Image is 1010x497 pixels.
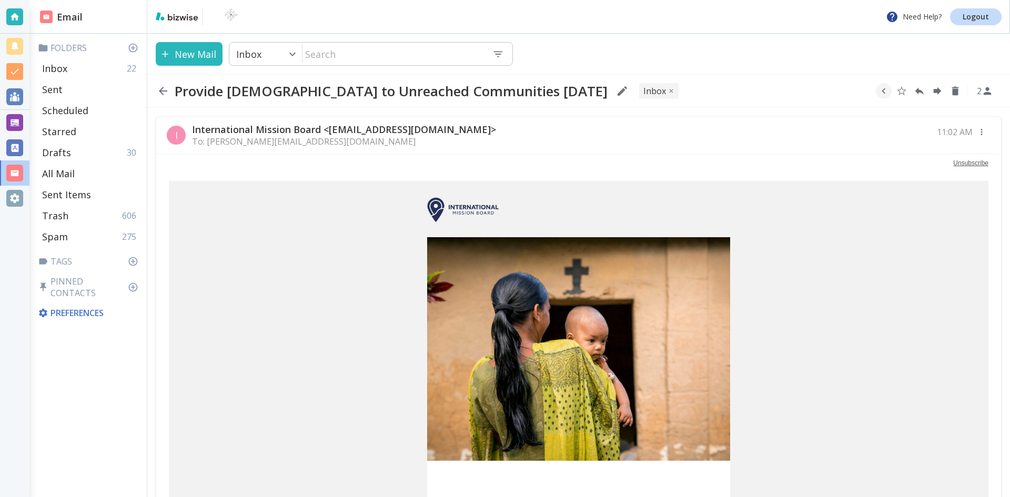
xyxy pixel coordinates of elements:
p: Starred [42,125,76,138]
div: Spam275 [38,226,143,247]
div: Starred [38,121,143,142]
p: Preferences [38,307,140,319]
div: Sent [38,79,143,100]
div: Sent Items [38,184,143,205]
p: International Mission Board <[EMAIL_ADDRESS][DOMAIN_NAME]> [192,123,496,136]
p: Tags [38,256,143,267]
div: Trash606 [38,205,143,226]
p: All Mail [42,167,75,180]
button: See Participants [972,78,997,104]
p: Need Help? [886,11,942,23]
a: Logout [950,8,1002,25]
p: Trash [42,209,68,222]
p: 22 [127,63,140,74]
p: Spam [42,230,68,243]
p: 11:02 AM [937,126,973,138]
img: DashboardSidebarEmail.svg [40,11,53,23]
div: Scheduled [38,100,143,121]
p: To: [PERSON_NAME][EMAIL_ADDRESS][DOMAIN_NAME] [192,136,496,147]
img: BioTech International [207,8,255,25]
button: Delete [947,83,963,99]
p: Folders [38,42,143,54]
p: Inbox [42,62,67,75]
img: bizwise [156,12,198,21]
p: Scheduled [42,104,88,117]
p: Drafts [42,146,71,159]
div: Drafts30 [38,142,143,163]
p: Sent [42,83,63,96]
h2: Provide [DEMOGRAPHIC_DATA] to Unreached Communities [DATE] [175,83,608,99]
h2: Email [40,10,83,24]
p: Logout [963,13,989,21]
div: All Mail [38,163,143,184]
p: 606 [122,210,140,221]
p: INBOX [643,85,666,97]
div: Inbox22 [38,58,143,79]
div: IInternational Mission Board <[EMAIL_ADDRESS][DOMAIN_NAME]>To: [PERSON_NAME][EMAIL_ADDRESS][DOMAI... [156,117,1001,154]
button: Reply [912,83,927,99]
p: Pinned Contacts [38,276,143,299]
p: Inbox [236,48,261,60]
button: Forward [930,83,945,99]
input: Search [302,43,484,65]
p: I [175,129,178,141]
p: 275 [122,231,140,242]
p: 2 [977,85,982,97]
button: New Mail [156,42,223,66]
p: 30 [127,147,140,158]
div: Preferences [36,303,143,323]
p: Sent Items [42,188,91,201]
